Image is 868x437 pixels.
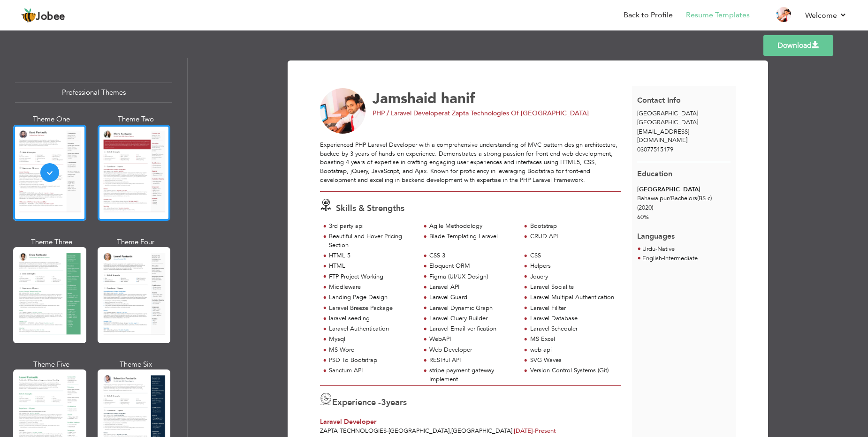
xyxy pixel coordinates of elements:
span: [DATE] [514,427,535,435]
span: 03077515179 [637,145,673,154]
div: Laravel Guard [429,293,515,302]
div: Laravel Database [530,314,616,323]
span: [EMAIL_ADDRESS][DOMAIN_NAME] [637,128,689,145]
div: WebAPI [429,335,515,344]
span: Laravel Developer [320,417,376,426]
div: Web Developer [429,346,515,354]
div: laravel seeding [329,314,415,323]
img: jobee.io [21,8,36,23]
a: Back to Profile [624,10,673,21]
div: Theme Four [99,237,173,247]
span: (2020) [637,203,653,212]
div: Theme One [15,114,88,124]
li: Native [642,245,675,254]
div: Eloquent ORM [429,262,515,271]
span: at Zapta Technologies Of [GEOGRAPHIC_DATA] [444,109,589,118]
div: Laravel Scheduler [530,324,616,333]
span: PHP / Laravel Developer [373,109,444,118]
div: Laravel Dynamic Graph [429,304,515,313]
div: Theme Two [99,114,173,124]
span: Jamshaid [373,89,437,108]
span: Contact Info [637,95,681,105]
span: Bahawalpur Bachelors(BS.c) [637,194,712,203]
div: Laravel Fillter [530,304,616,313]
img: No image [320,88,366,134]
div: Laravel Email verification [429,324,515,333]
span: | [512,427,514,435]
span: - [662,254,664,263]
div: Jquery [530,272,616,281]
div: Version Control Systems (Git) [530,366,616,375]
div: Laravel Multipal Authentication [530,293,616,302]
span: [GEOGRAPHIC_DATA] [637,118,698,127]
div: Laravel Breeze Package [329,304,415,313]
span: / [669,194,671,203]
span: [GEOGRAPHIC_DATA] [451,427,512,435]
div: CRUD API [530,232,616,241]
div: Laravel Authentication [329,324,415,333]
div: CSS [530,251,616,260]
span: Jobee [36,12,65,22]
li: Intermediate [642,254,698,264]
span: [GEOGRAPHIC_DATA] [637,109,698,118]
div: Helpers [530,262,616,271]
a: Resume Templates [686,10,750,21]
span: , [449,427,451,435]
a: Download [763,35,833,56]
div: Experienced PHP Laravel Developer with a comprehensive understanding of MVC pattern design archit... [320,141,621,184]
div: Mysql [329,335,415,344]
span: Languages [637,224,675,242]
div: MS Excel [530,335,616,344]
div: Landing Page Design [329,293,415,302]
div: HTML [329,262,415,271]
div: Laravel Socialite [530,283,616,292]
div: Laravel Query Builder [429,314,515,323]
div: Laravel API [429,283,515,292]
span: hanif [441,89,475,108]
div: PSD To Bootstrap [329,356,415,365]
span: 60% [637,213,649,221]
span: Present [514,427,556,435]
span: Education [637,169,672,179]
a: Jobee [21,8,65,23]
span: - [533,427,535,435]
div: stripe payment gateway Implement [429,366,515,384]
div: HTML 5 [329,251,415,260]
div: SVG Waves [530,356,616,365]
span: Experience - [332,397,381,408]
div: Sanctum API [329,366,415,375]
div: Bootstrap [530,222,616,231]
img: Profile Img [776,7,791,22]
div: Theme Six [99,360,173,369]
span: [GEOGRAPHIC_DATA] [388,427,449,435]
span: - [655,245,657,253]
div: Agile Methodology [429,222,515,231]
div: RESTful API [429,356,515,365]
span: - [387,427,388,435]
div: [GEOGRAPHIC_DATA] [637,185,731,194]
div: 3rd party api [329,222,415,231]
div: Middleware [329,283,415,292]
div: Blade Templating Laravel [429,232,515,241]
div: MS Word [329,346,415,354]
div: Theme Five [15,360,88,369]
div: CSS 3 [429,251,515,260]
div: Theme Three [15,237,88,247]
span: Zapta Technologies [320,427,387,435]
div: Beautiful and Hover Pricing Section [329,232,415,249]
a: Welcome [805,10,847,21]
span: English [642,254,662,263]
span: Skills & Strengths [336,203,404,214]
div: web api [530,346,616,354]
span: Urdu [642,245,655,253]
div: Figma (UI/UX Design) [429,272,515,281]
div: Professional Themes [15,83,172,103]
span: 3 [381,397,386,408]
label: years [381,397,407,409]
div: FTP Project Working [329,272,415,281]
